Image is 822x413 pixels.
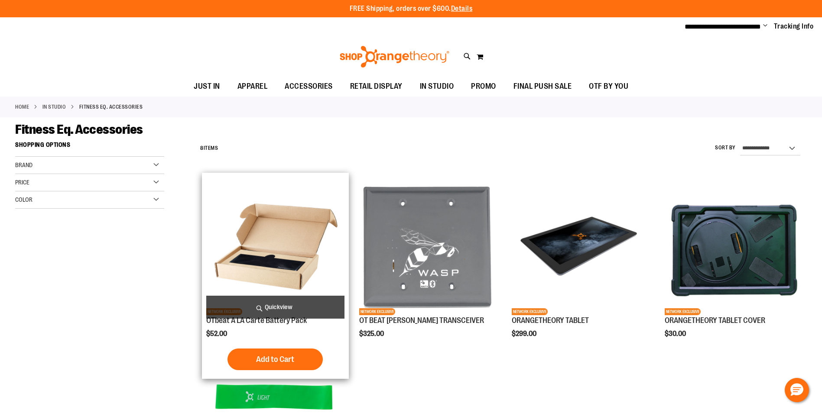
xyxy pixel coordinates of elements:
[359,177,497,315] img: Product image for OT BEAT POE TRANSCEIVER
[15,179,29,186] span: Price
[513,77,572,96] span: FINAL PUSH SALE
[665,308,701,315] span: NETWORK EXCLUSIVE
[763,22,767,31] button: Account menu
[227,348,323,370] button: Add to Cart
[200,142,218,155] h2: Items
[660,173,807,360] div: product
[276,77,341,97] a: ACCESSORIES
[350,77,403,96] span: RETAIL DISPLAY
[774,22,814,31] a: Tracking Info
[350,4,473,14] p: FREE Shipping, orders over $600.
[580,77,637,97] a: OTF BY YOU
[341,77,411,97] a: RETAIL DISPLAY
[185,77,229,97] a: JUST IN
[79,103,143,111] strong: Fitness Eq. Accessories
[194,77,220,96] span: JUST IN
[512,316,589,325] a: ORANGETHEORY TABLET
[15,196,32,203] span: Color
[462,77,505,97] a: PROMO
[285,77,333,96] span: ACCESSORIES
[202,173,348,379] div: product
[15,103,29,111] a: Home
[15,161,32,168] span: Brand
[507,173,654,360] div: product
[338,46,451,68] img: Shop Orangetheory
[451,5,473,13] a: Details
[665,177,803,316] a: Product image for ORANGETHEORY TABLET COVERNETWORK EXCLUSIVE
[665,316,765,325] a: ORANGETHEORY TABLET COVER
[715,144,736,152] label: Sort By
[42,103,66,111] a: IN STUDIO
[15,122,143,137] span: Fitness Eq. Accessories
[206,330,228,338] span: $52.00
[665,177,803,315] img: Product image for ORANGETHEORY TABLET COVER
[206,177,344,316] a: Product image for OTbeat A LA Carte Battery PackNETWORK EXCLUSIVE
[665,330,687,338] span: $30.00
[785,378,809,402] button: Hello, have a question? Let’s chat.
[206,316,307,325] a: OTbeat A LA Carte Battery Pack
[589,77,628,96] span: OTF BY YOU
[411,77,463,96] a: IN STUDIO
[512,177,650,315] img: Product image for ORANGETHEORY TABLET
[512,330,538,338] span: $299.00
[420,77,454,96] span: IN STUDIO
[200,145,204,151] span: 8
[505,77,581,97] a: FINAL PUSH SALE
[471,77,496,96] span: PROMO
[206,296,344,319] a: Quickview
[237,77,268,96] span: APPAREL
[512,308,548,315] span: NETWORK EXCLUSIVE
[359,316,484,325] a: OT BEAT [PERSON_NAME] TRANSCEIVER
[355,173,501,360] div: product
[229,77,276,97] a: APPAREL
[359,308,395,315] span: NETWORK EXCLUSIVE
[359,177,497,316] a: Product image for OT BEAT POE TRANSCEIVERNETWORK EXCLUSIVE
[512,177,650,316] a: Product image for ORANGETHEORY TABLETNETWORK EXCLUSIVE
[359,330,385,338] span: $325.00
[206,177,344,315] img: Product image for OTbeat A LA Carte Battery Pack
[15,137,164,157] strong: Shopping Options
[256,355,294,364] span: Add to Cart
